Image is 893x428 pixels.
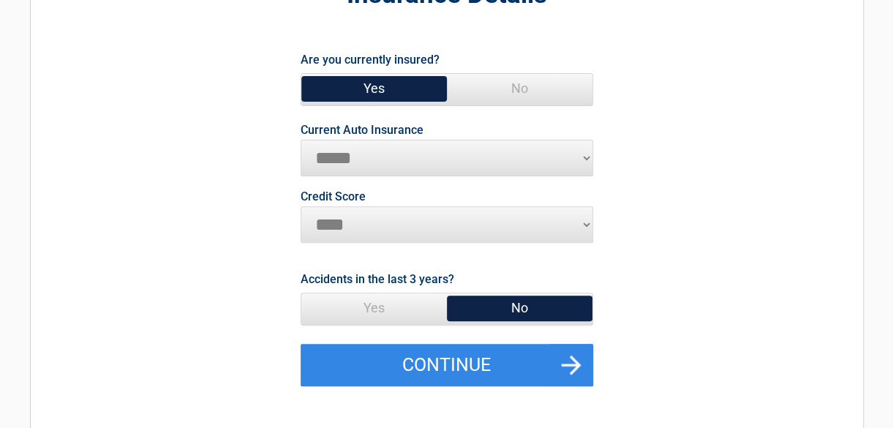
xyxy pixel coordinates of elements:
[301,269,454,289] label: Accidents in the last 3 years?
[301,344,593,386] button: Continue
[301,191,366,203] label: Credit Score
[301,293,447,323] span: Yes
[447,74,592,103] span: No
[447,293,592,323] span: No
[301,50,440,70] label: Are you currently insured?
[301,74,447,103] span: Yes
[301,124,423,136] label: Current Auto Insurance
